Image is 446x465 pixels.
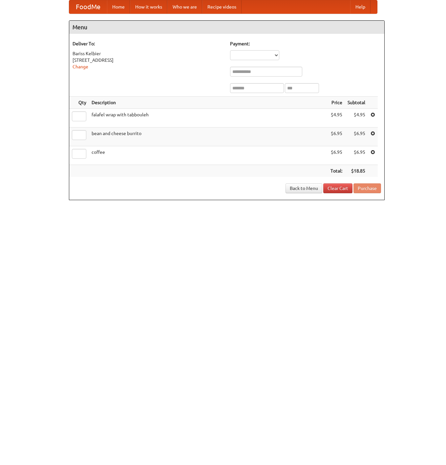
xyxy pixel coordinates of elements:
div: [STREET_ADDRESS] [73,57,223,63]
a: FoodMe [69,0,107,13]
a: Who we are [167,0,202,13]
td: $6.95 [345,146,368,165]
td: coffee [89,146,328,165]
th: Description [89,97,328,109]
div: Bariss Kelbier [73,50,223,57]
a: How it works [130,0,167,13]
th: $18.85 [345,165,368,177]
a: Help [350,0,371,13]
th: Total: [328,165,345,177]
td: $6.95 [328,146,345,165]
td: $6.95 [328,128,345,146]
button: Purchase [353,183,381,193]
a: Home [107,0,130,13]
td: $4.95 [328,109,345,128]
h4: Menu [69,21,384,34]
th: Price [328,97,345,109]
a: Change [73,64,88,69]
h5: Payment: [230,40,381,47]
th: Subtotal [345,97,368,109]
td: falafel wrap with tabbouleh [89,109,328,128]
td: $4.95 [345,109,368,128]
a: Back to Menu [286,183,322,193]
td: $6.95 [345,128,368,146]
a: Recipe videos [202,0,242,13]
a: Clear Cart [323,183,352,193]
h5: Deliver To: [73,40,223,47]
th: Qty [69,97,89,109]
td: bean and cheese burrito [89,128,328,146]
